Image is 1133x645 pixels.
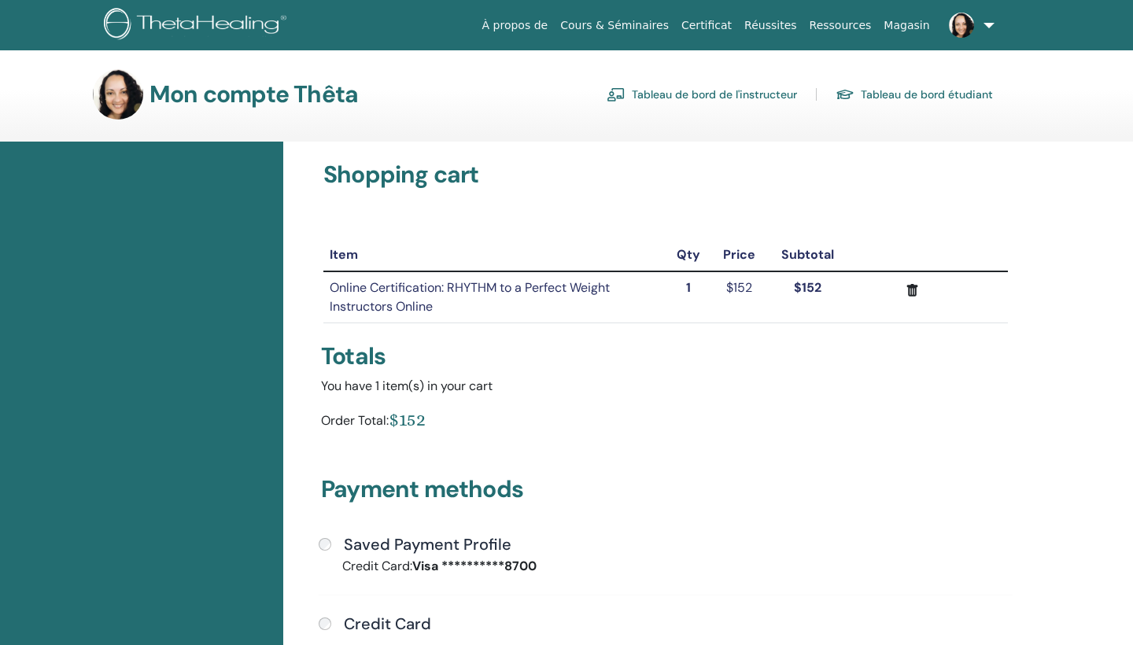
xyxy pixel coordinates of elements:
[321,342,1010,370] div: Totals
[949,13,974,38] img: default.jpg
[877,11,936,40] a: Magasin
[675,11,738,40] a: Certificat
[686,279,691,296] strong: 1
[149,80,358,109] h3: Mon compte Thêta
[767,239,849,271] th: Subtotal
[836,82,993,107] a: Tableau de bord étudiant
[794,279,821,296] strong: $152
[344,614,431,633] h4: Credit Card
[323,271,666,323] td: Online Certification: RHYTHM to a Perfect Weight Instructors Online
[554,11,675,40] a: Cours & Séminaires
[321,377,1010,396] div: You have 1 item(s) in your cart
[323,160,1008,189] h3: Shopping cart
[330,557,666,576] div: Credit Card:
[607,82,797,107] a: Tableau de bord de l'instructeur
[666,239,711,271] th: Qty
[711,239,767,271] th: Price
[93,69,143,120] img: default.jpg
[389,408,426,431] div: $152
[321,408,389,437] div: Order Total:
[803,11,878,40] a: Ressources
[711,271,767,323] td: $152
[738,11,803,40] a: Réussites
[323,239,666,271] th: Item
[836,88,854,101] img: graduation-cap.svg
[344,535,511,554] h4: Saved Payment Profile
[321,475,1010,510] h3: Payment methods
[476,11,555,40] a: À propos de
[607,87,626,101] img: chalkboard-teacher.svg
[104,8,292,43] img: logo.png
